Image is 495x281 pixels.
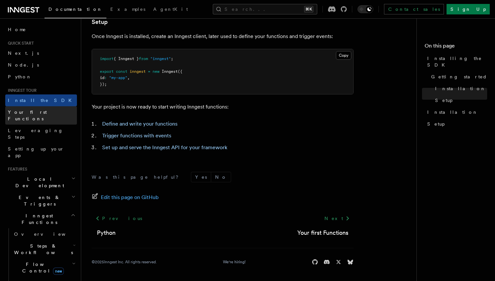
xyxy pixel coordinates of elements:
[336,51,351,60] button: Copy
[11,228,77,240] a: Overview
[5,106,77,125] a: Your first Functions
[213,4,317,14] button: Search...⌘K
[92,102,354,111] p: Your project is now ready to start writing Inngest functions:
[11,261,72,274] span: Flow Control
[178,69,182,74] span: ({
[8,110,47,121] span: Your first Functions
[304,6,313,12] kbd: ⌘K
[8,26,26,33] span: Home
[92,32,354,41] p: Once Inngest is installed, create an Inngest client, later used to define your functions and trig...
[8,74,32,79] span: Python
[447,4,490,14] a: Sign Up
[102,132,171,139] a: Trigger functions with events
[357,5,373,13] button: Toggle dark mode
[432,94,487,106] a: Setup
[5,71,77,83] a: Python
[92,17,108,27] a: Setup
[130,69,146,74] span: inngest
[8,98,76,103] span: Install the SDK
[14,231,82,237] span: Overview
[11,243,73,256] span: Steps & Workflows
[110,7,145,12] span: Examples
[8,62,39,68] span: Node.js
[114,56,139,61] span: { Inngest }
[8,50,39,56] span: Next.js
[92,174,183,180] p: Was this page helpful?
[150,56,171,61] span: "inngest"
[148,69,150,74] span: =
[53,268,64,275] span: new
[104,75,107,80] span: :
[162,69,178,74] span: Inngest
[139,56,148,61] span: from
[5,212,71,226] span: Inngest Functions
[5,194,71,207] span: Events & Triggers
[5,24,77,35] a: Home
[100,75,104,80] span: id
[100,82,107,87] span: });
[5,47,77,59] a: Next.js
[5,167,27,172] span: Features
[425,118,487,130] a: Setup
[171,56,173,61] span: ;
[102,121,177,127] a: Define and write your functions
[425,52,487,71] a: Installing the SDK
[321,212,354,224] a: Next
[427,55,487,68] span: Installing the SDK
[384,4,444,14] a: Contact sales
[8,128,63,140] span: Leveraging Steps
[106,2,149,18] a: Examples
[5,191,77,210] button: Events & Triggers
[425,42,487,52] h4: On this page
[5,125,77,143] a: Leveraging Steps
[5,59,77,71] a: Node.js
[8,146,64,158] span: Setting up your app
[191,172,211,182] button: Yes
[127,75,130,80] span: ,
[432,83,487,94] a: Installation
[100,69,114,74] span: export
[211,172,231,182] button: No
[5,41,34,46] span: Quick start
[427,109,478,115] span: Installation
[5,210,77,228] button: Inngest Functions
[97,228,116,237] a: Python
[5,88,37,93] span: Inngest tour
[153,69,159,74] span: new
[11,240,77,258] button: Steps & Workflows
[5,143,77,161] a: Setting up your app
[435,85,486,92] span: Installation
[223,259,246,265] a: We're hiring!
[48,7,102,12] span: Documentation
[11,258,77,277] button: Flow Controlnew
[101,193,159,202] span: Edit this page on GitHub
[427,121,445,127] span: Setup
[149,2,192,18] a: AgentKit
[425,106,487,118] a: Installation
[297,228,348,237] a: Your first Functions
[92,212,146,224] a: Previous
[100,56,114,61] span: import
[116,69,127,74] span: const
[92,259,157,265] div: © 2025 Inngest Inc. All rights reserved.
[435,97,452,104] span: Setup
[153,7,188,12] span: AgentKit
[109,75,127,80] span: "my-app"
[102,144,227,151] a: Set up and serve the Inngest API for your framework
[429,71,487,83] a: Getting started
[5,176,71,189] span: Local Development
[431,73,487,80] span: Getting started
[5,173,77,191] button: Local Development
[92,193,159,202] a: Edit this page on GitHub
[5,94,77,106] a: Install the SDK
[45,2,106,18] a: Documentation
